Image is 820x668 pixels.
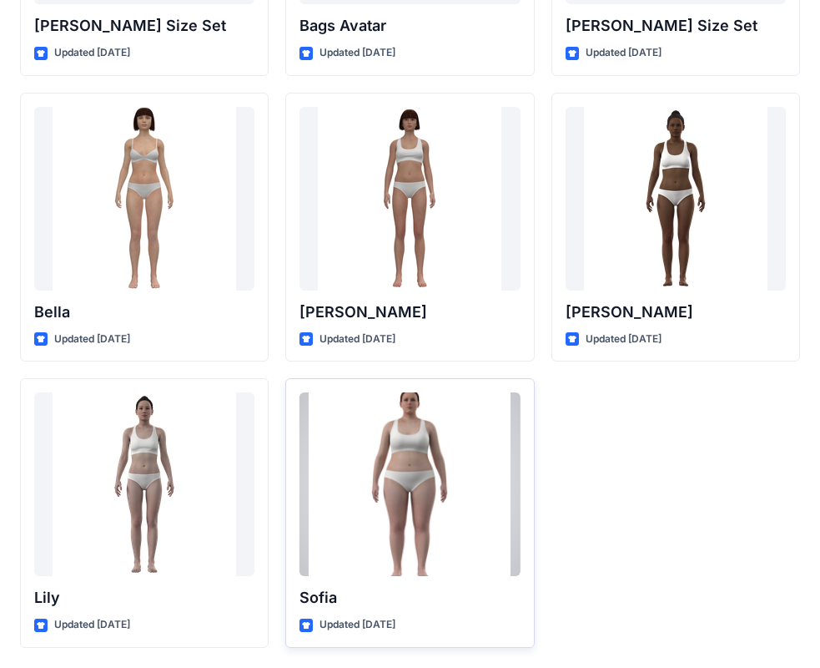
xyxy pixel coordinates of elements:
a: Sofia [299,392,520,576]
p: Lily [34,586,254,610]
p: Updated [DATE] [54,616,130,634]
p: Updated [DATE] [319,331,395,348]
a: Bella [34,107,254,291]
p: [PERSON_NAME] Size Set [566,14,786,38]
a: Lily [34,392,254,576]
p: [PERSON_NAME] [299,301,520,324]
p: Updated [DATE] [54,331,130,348]
p: Sofia [299,586,520,610]
p: Updated [DATE] [586,44,662,62]
p: Bella [34,301,254,324]
p: Updated [DATE] [319,616,395,634]
p: [PERSON_NAME] [566,301,786,324]
p: Updated [DATE] [54,44,130,62]
p: Bags Avatar [299,14,520,38]
p: Updated [DATE] [586,331,662,348]
a: Gabrielle [566,107,786,291]
p: [PERSON_NAME] Size Set [34,14,254,38]
a: Emma [299,107,520,291]
p: Updated [DATE] [319,44,395,62]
